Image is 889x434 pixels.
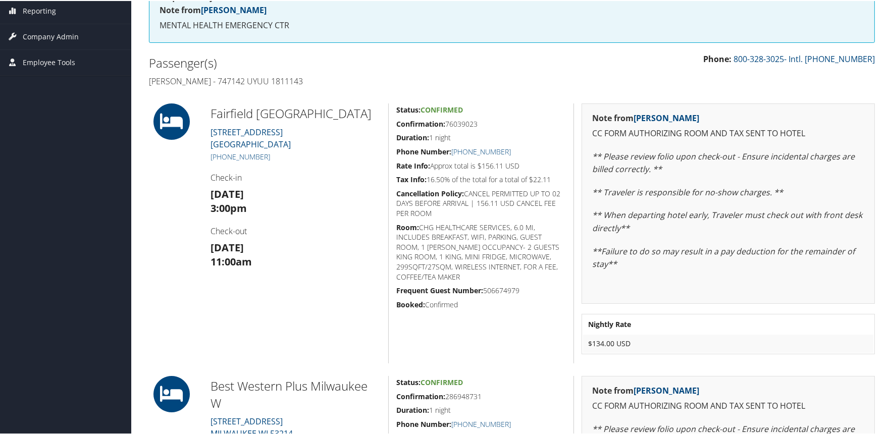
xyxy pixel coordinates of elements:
[396,132,429,141] strong: Duration:
[583,334,873,352] td: $134.00 USD
[149,53,504,71] h2: Passenger(s)
[634,384,699,395] a: [PERSON_NAME]
[396,376,421,386] strong: Status:
[451,418,511,428] a: [PHONE_NUMBER]
[396,222,566,281] h5: CHG HEALTHCARE SERVICES, 6.0 MI, INCLUDES BREAKFAST, WIFI, PARKING, GUEST ROOM, 1 [PERSON_NAME] O...
[396,118,566,128] h5: 76039023
[421,376,463,386] span: Confirmed
[396,404,429,414] strong: Duration:
[396,391,445,400] strong: Confirmation:
[396,391,566,401] h5: 286948731
[592,245,855,269] em: **Failure to do so may result in a pay deduction for the remainder of stay**
[634,112,699,123] a: [PERSON_NAME]
[703,52,731,64] strong: Phone:
[734,52,875,64] a: 800-328-3025- Intl. [PHONE_NUMBER]
[211,225,381,236] h4: Check-out
[160,4,267,15] strong: Note from
[592,186,783,197] em: ** Traveler is responsible for no-show charges. **
[396,222,419,231] strong: Room:
[201,4,267,15] a: [PERSON_NAME]
[23,49,75,74] span: Employee Tools
[592,150,855,174] em: ** Please review folio upon check-out - Ensure incidental charges are billed correctly. **
[396,174,427,183] strong: Tax Info:
[211,171,381,182] h4: Check-in
[396,285,483,294] strong: Frequent Guest Number:
[396,174,566,184] h5: 16.50% of the total for a total of $22.11
[592,399,864,412] p: CC FORM AUTHORIZING ROOM AND TAX SENT TO HOTEL
[396,160,430,170] strong: Rate Info:
[396,188,566,218] h5: CANCEL PERMITTED UP TO 02 DAYS BEFORE ARRIVAL | 156.11 USD CANCEL FEE PER ROOM
[211,254,252,267] strong: 11:00am
[592,126,864,139] p: CC FORM AUTHORIZING ROOM AND TAX SENT TO HOTEL
[211,376,381,410] h2: Best Western Plus Milwaukee W
[592,112,699,123] strong: Note from
[396,132,566,142] h5: 1 night
[396,118,445,128] strong: Confirmation:
[211,126,291,149] a: [STREET_ADDRESS][GEOGRAPHIC_DATA]
[396,299,566,309] h5: Confirmed
[421,104,463,114] span: Confirmed
[583,314,873,333] th: Nightly Rate
[592,384,699,395] strong: Note from
[396,104,421,114] strong: Status:
[211,151,270,160] a: [PHONE_NUMBER]
[396,299,425,308] strong: Booked:
[23,23,79,48] span: Company Admin
[211,104,381,121] h2: Fairfield [GEOGRAPHIC_DATA]
[211,240,244,253] strong: [DATE]
[396,285,566,295] h5: 506674979
[396,188,464,197] strong: Cancellation Policy:
[211,200,247,214] strong: 3:00pm
[396,146,451,155] strong: Phone Number:
[451,146,511,155] a: [PHONE_NUMBER]
[592,208,862,233] em: ** When departing hotel early, Traveler must check out with front desk directly**
[396,160,566,170] h5: Approx total is $156.11 USD
[396,404,566,414] h5: 1 night
[396,418,451,428] strong: Phone Number:
[149,75,504,86] h4: [PERSON_NAME] - 747142 UYUU 1811143
[160,18,864,31] p: MENTAL HEALTH EMERGENCY CTR
[211,186,244,200] strong: [DATE]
